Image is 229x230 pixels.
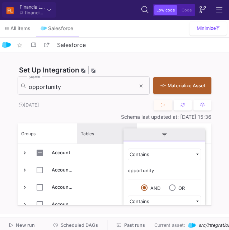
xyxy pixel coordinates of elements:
[128,165,201,179] input: Filter Value
[52,144,73,161] span: Account
[18,100,41,111] button: [DATE]
[18,161,209,178] div: Press SPACE to select this row.
[123,128,205,141] span: filter
[153,77,211,94] button: Materialize Asset
[29,83,135,90] input: Search for Tables, Columns, etc.
[154,222,185,229] span: Current asset:
[41,25,47,32] img: Tab icon
[178,186,185,191] div: OR
[61,222,98,228] span: Scheduled DAGs
[52,179,73,196] span: AccountShare
[130,198,193,204] div: Contains
[15,41,24,50] mat-icon: star_border
[5,5,15,15] img: GqBB3sYz5Cjd0wdlerL82zSOkAwI3ybqdSLWwX09.png
[128,196,201,207] div: Filtering operator
[18,178,209,196] div: Press SPACE to select this row.
[130,151,193,157] div: Contains
[154,5,177,15] button: Low code
[128,149,201,160] div: Filtering operator
[52,161,73,178] span: AccountPartner
[2,2,56,18] button: FinancialLeasefinanciallease
[18,196,209,213] div: Press SPACE to select this row.
[10,25,31,31] span: All items
[87,66,89,74] span: |
[2,41,11,50] img: Logo
[156,8,175,13] span: Low code
[182,8,192,13] span: Code
[19,102,39,108] span: [DATE]
[150,186,160,191] div: AND
[16,222,35,228] span: New run
[123,128,205,205] div: Column Menu
[81,131,94,136] span: Tables
[188,222,196,229] img: Salesforce
[52,196,73,213] span: AccountTeamMember
[18,114,211,120] div: Schema last updated at: [DATE] 15:36
[48,25,73,31] div: Salesforce
[25,10,45,15] div: financiallease
[160,82,201,89] div: Materialize Asset
[20,5,45,9] div: FinancialLease
[179,5,194,15] button: Code
[124,222,145,228] span: Past runs
[21,131,36,136] span: Groups
[18,65,211,75] div: Set Up Integration
[18,144,209,161] div: Press SPACE to select this row.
